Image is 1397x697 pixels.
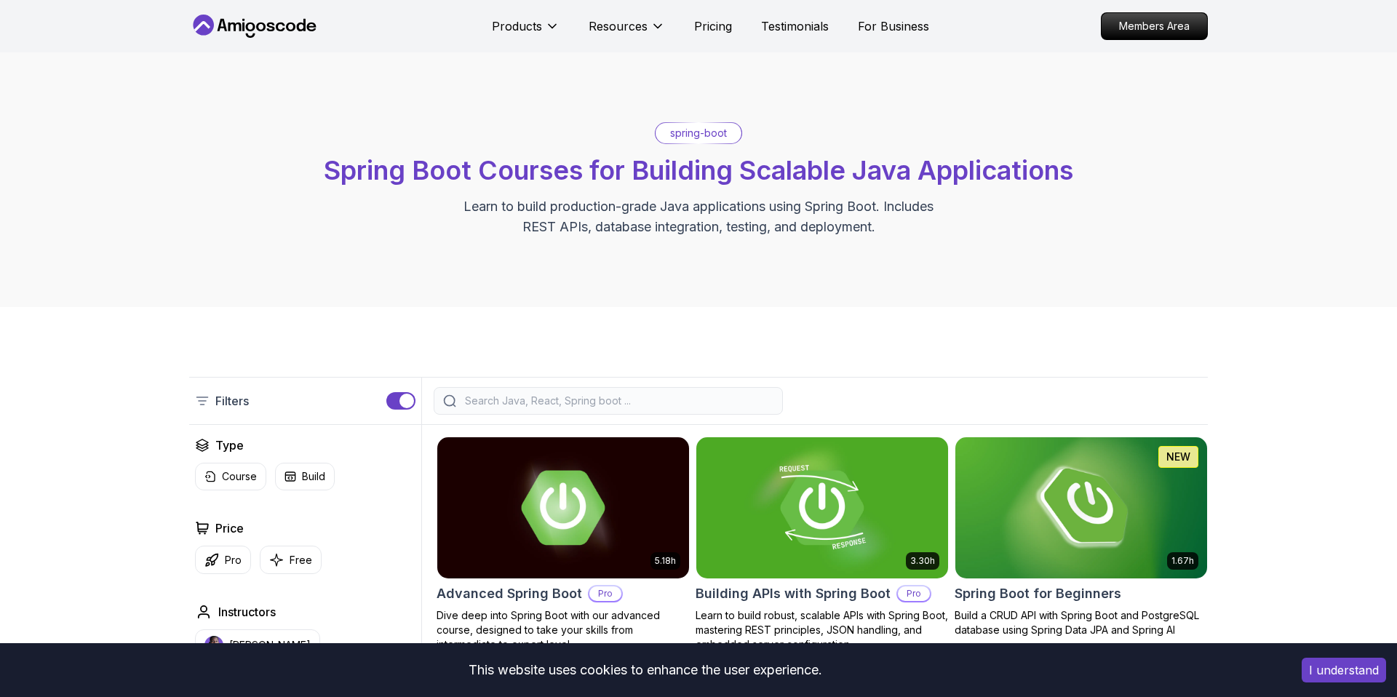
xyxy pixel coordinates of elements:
[696,437,948,578] img: Building APIs with Spring Boot card
[229,638,311,653] p: [PERSON_NAME]
[218,603,276,621] h2: Instructors
[1302,658,1386,682] button: Accept cookies
[858,17,929,35] a: For Business
[462,394,773,408] input: Search Java, React, Spring boot ...
[260,546,322,574] button: Free
[324,154,1073,186] span: Spring Boot Courses for Building Scalable Java Applications
[1166,450,1190,464] p: NEW
[955,584,1121,604] h2: Spring Boot for Beginners
[215,437,244,454] h2: Type
[910,555,935,567] p: 3.30h
[1101,12,1208,40] a: Members Area
[655,555,676,567] p: 5.18h
[1102,13,1207,39] p: Members Area
[955,437,1208,637] a: Spring Boot for Beginners card1.67hNEWSpring Boot for BeginnersBuild a CRUD API with Spring Boot ...
[454,196,943,237] p: Learn to build production-grade Java applications using Spring Boot. Includes REST APIs, database...
[589,17,648,35] p: Resources
[1171,555,1194,567] p: 1.67h
[955,608,1208,637] p: Build a CRUD API with Spring Boot and PostgreSQL database using Spring Data JPA and Spring AI
[222,469,257,484] p: Course
[11,654,1280,686] div: This website uses cookies to enhance the user experience.
[302,469,325,484] p: Build
[215,519,244,537] h2: Price
[761,17,829,35] a: Testimonials
[492,17,560,47] button: Products
[696,584,891,604] h2: Building APIs with Spring Boot
[437,437,689,578] img: Advanced Spring Boot card
[195,463,266,490] button: Course
[290,553,312,567] p: Free
[195,546,251,574] button: Pro
[437,608,690,652] p: Dive deep into Spring Boot with our advanced course, designed to take your skills from intermedia...
[437,437,690,652] a: Advanced Spring Boot card5.18hAdvanced Spring BootProDive deep into Spring Boot with our advanced...
[437,584,582,604] h2: Advanced Spring Boot
[694,17,732,35] a: Pricing
[589,586,621,601] p: Pro
[215,392,249,410] p: Filters
[589,17,665,47] button: Resources
[492,17,542,35] p: Products
[670,126,727,140] p: spring-boot
[955,437,1207,578] img: Spring Boot for Beginners card
[204,636,223,655] img: instructor img
[898,586,930,601] p: Pro
[275,463,335,490] button: Build
[195,629,320,661] button: instructor img[PERSON_NAME]
[225,553,242,567] p: Pro
[696,608,949,652] p: Learn to build robust, scalable APIs with Spring Boot, mastering REST principles, JSON handling, ...
[696,437,949,652] a: Building APIs with Spring Boot card3.30hBuilding APIs with Spring BootProLearn to build robust, s...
